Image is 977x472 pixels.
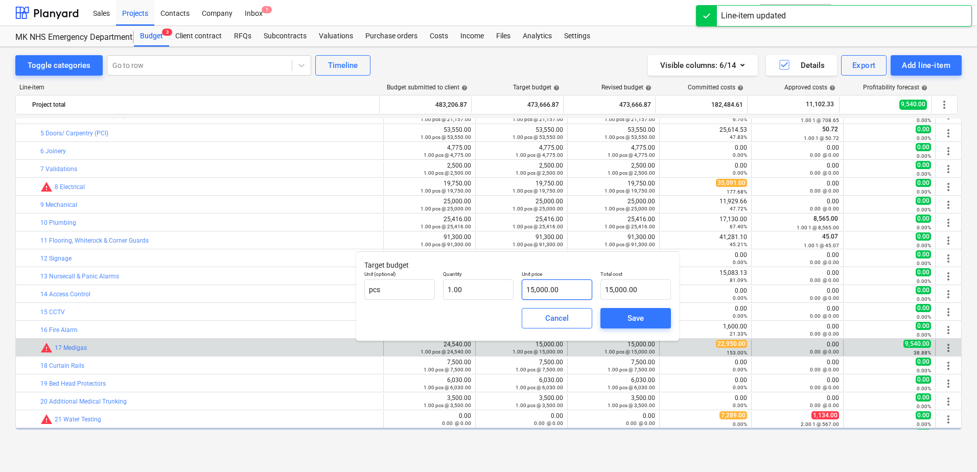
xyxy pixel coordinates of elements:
small: 0.00 @ 0.00 [810,367,839,372]
small: 0.00% [733,367,747,372]
span: More actions [942,127,955,139]
div: 3,500.00 [608,394,655,409]
small: 21.33% [730,331,747,337]
small: 0.00% [733,295,747,301]
small: 0.00 @ 0.00 [534,420,563,426]
a: Files [490,26,517,46]
a: 20 Additional Medical Trunking [40,398,127,405]
div: Approved costs [784,84,835,91]
div: Visible columns : 6/14 [660,59,746,72]
div: 0.00 [534,412,563,427]
div: 7,500.00 [424,359,471,373]
div: 0.00 [756,341,839,355]
span: More actions [942,270,955,282]
button: Toggle categories [15,55,103,76]
a: Income [454,26,490,46]
a: Budget3 [134,26,169,46]
div: Settings [558,26,596,46]
small: 0.00% [917,207,931,213]
div: Revised budget [601,84,652,91]
span: 35,091.00 [716,179,747,187]
div: 0.00 [664,305,747,319]
div: 0.00 [442,412,471,427]
span: 0.00 [916,232,931,241]
button: Export [841,55,887,76]
div: 0.00 [756,394,839,409]
div: 6,030.00 [424,376,471,391]
div: 24,540.00 [421,341,471,355]
small: 1.00 pcs @ 4,775.00 [608,152,655,158]
a: 12 Signage [40,255,72,262]
div: 25,000.00 [513,198,563,212]
div: Cancel [545,312,569,325]
span: 0.00 [916,304,931,312]
small: 1.00 pcs @ 19,750.00 [513,188,563,194]
div: 0.00 [756,287,839,301]
div: 0.00 [756,376,839,391]
div: MK NHS Emergency Department [15,32,122,43]
small: 0.00% [917,153,931,159]
div: Line-item [15,84,380,91]
a: Costs [424,26,454,46]
div: 473,666.87 [568,97,651,113]
div: 0.00 [664,376,747,391]
div: 0.00 [756,323,839,337]
small: 1.00 pcs @ 19,750.00 [604,188,655,194]
div: 53,550.00 [604,126,655,140]
div: 2,500.00 [424,162,471,176]
a: 18 Curtain Rails [40,362,84,369]
a: 21 Water Testing [55,416,101,423]
small: 1.00 pcs @ 24,540.00 [421,349,471,355]
small: 1.00 pcs @ 6,030.00 [608,385,655,390]
small: 1.00 pcs @ 91,300.00 [604,242,655,247]
span: Committed costs exceed revised budget [40,413,53,426]
small: 0.00% [917,135,931,141]
small: 1.00 pcs @ 7,500.00 [608,367,655,372]
small: 1.00 pcs @ 19,750.00 [421,188,471,194]
span: More actions [942,306,955,318]
small: 0.00 @ 0.00 [810,152,839,158]
p: Target budget [364,260,671,271]
small: 0.00% [917,278,931,284]
span: More actions [942,360,955,372]
small: 67.40% [730,224,747,229]
small: 1.00 pcs @ 21,157.00 [604,116,655,122]
div: 15,083.13 [664,269,747,284]
span: More actions [942,377,955,390]
span: 0.00 [916,358,931,366]
div: 53,550.00 [513,126,563,140]
div: 473,666.87 [476,97,559,113]
span: Committed costs exceed revised budget [40,342,53,354]
small: 0.00% [917,332,931,338]
a: RFQs [228,26,258,46]
small: 0.00% [733,421,747,427]
a: Purchase orders [359,26,424,46]
span: help [459,85,468,91]
small: 0.00% [917,296,931,302]
div: 6,030.00 [608,376,655,391]
span: 0.00 [916,322,931,330]
span: More actions [942,395,955,408]
div: 53,550.00 [421,126,471,140]
small: 0.00 @ 0.00 [442,420,471,426]
div: Line-item updated [721,10,786,22]
small: 0.00 @ 0.00 [810,206,839,211]
div: 0.00 [756,305,839,319]
p: Unit (optional) [364,271,435,279]
span: More actions [942,217,955,229]
div: 3,500.00 [424,394,471,409]
span: 9,540.00 [899,100,927,109]
span: More actions [942,145,955,157]
a: 6 Joinery [40,148,66,155]
div: 41,281.10 [664,233,747,248]
small: 0.00% [917,225,931,230]
div: 25,000.00 [421,198,471,212]
small: 1.00 pcs @ 6,030.00 [424,385,471,390]
div: 15,000.00 [604,341,655,355]
small: 0.00 @ 0.00 [810,349,839,355]
small: 1.00 pcs @ 21,157.00 [513,116,563,122]
div: 0.00 [756,180,839,194]
small: 1.00 pcs @ 7,500.00 [516,367,563,372]
small: 1.00 pcs @ 91,300.00 [421,242,471,247]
